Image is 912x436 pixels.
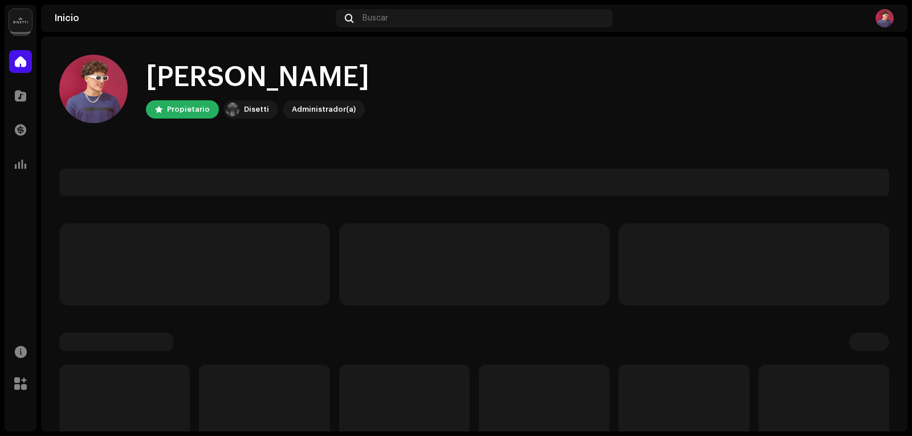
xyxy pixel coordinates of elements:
[363,14,388,23] span: Buscar
[244,103,269,116] div: Disetti
[146,59,369,96] div: [PERSON_NAME]
[9,9,32,32] img: 02a7c2d3-3c89-4098-b12f-2ff2945c95ee
[226,103,239,116] img: 02a7c2d3-3c89-4098-b12f-2ff2945c95ee
[876,9,894,27] img: 43643642-503d-43fb-a934-43d1973fe0cc
[55,14,331,23] div: Inicio
[167,103,210,116] div: Propietario
[59,55,128,123] img: 43643642-503d-43fb-a934-43d1973fe0cc
[292,103,356,116] div: Administrador(a)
